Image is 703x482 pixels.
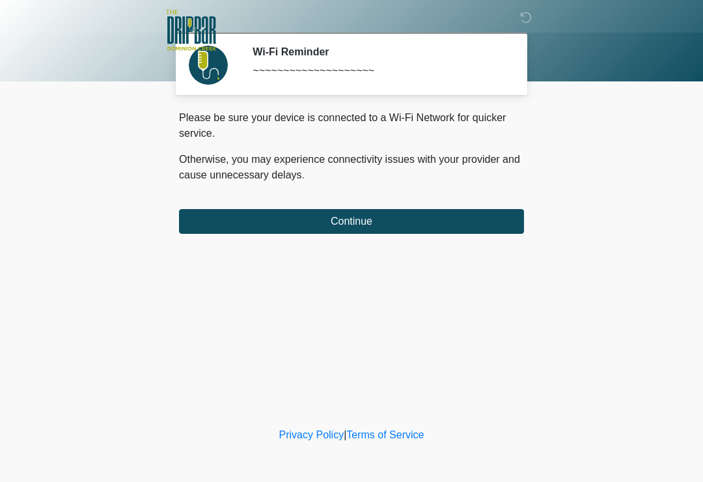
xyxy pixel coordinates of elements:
div: ~~~~~~~~~~~~~~~~~~~~ [253,63,504,79]
span: . [302,169,305,180]
button: Continue [179,209,524,234]
a: Privacy Policy [279,429,344,440]
a: Terms of Service [346,429,424,440]
a: | [344,429,346,440]
p: Please be sure your device is connected to a Wi-Fi Network for quicker service. [179,110,524,141]
img: The DRIPBaR - San Antonio Dominion Creek Logo [166,10,216,53]
img: Agent Avatar [189,46,228,85]
p: Otherwise, you may experience connectivity issues with your provider and cause unnecessary delays [179,152,524,183]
